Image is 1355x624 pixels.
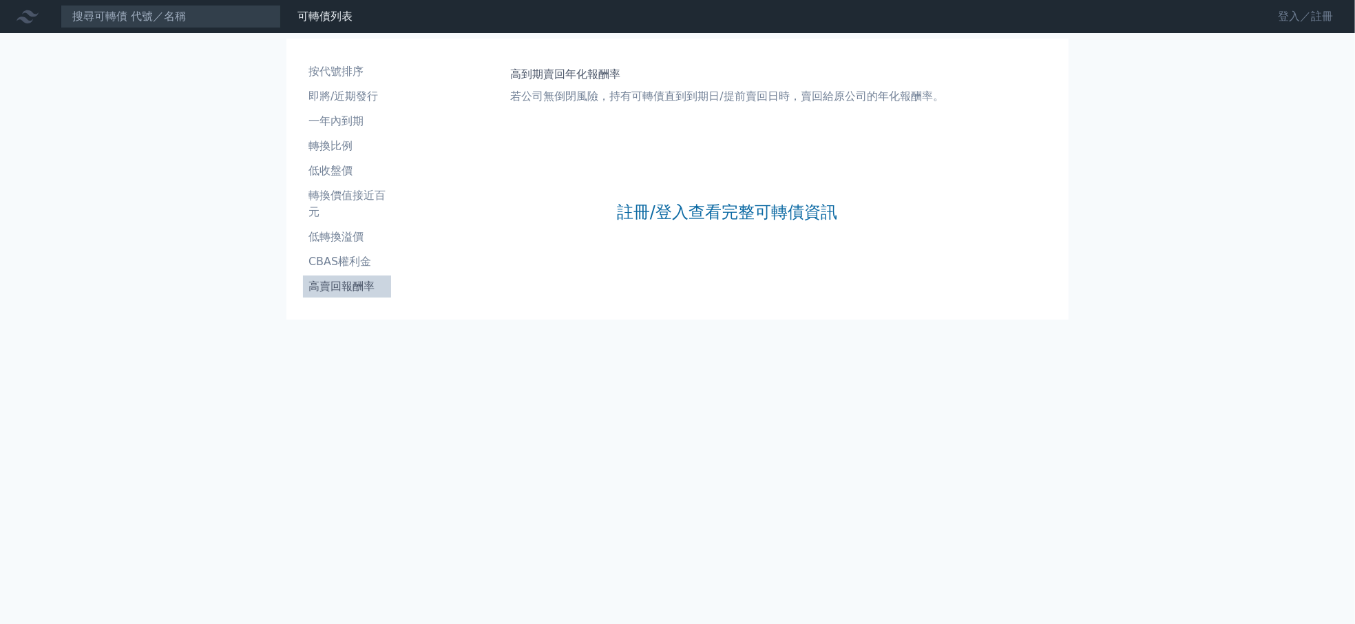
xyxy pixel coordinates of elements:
[303,113,391,129] li: 一年內到期
[303,187,391,220] li: 轉換價值接近百元
[1267,6,1344,28] a: 登入／註冊
[303,85,391,107] a: 即將/近期發行
[303,185,391,223] a: 轉換價值接近百元
[297,10,353,23] a: 可轉債列表
[303,160,391,182] a: 低收盤價
[61,5,281,28] input: 搜尋可轉債 代號／名稱
[303,163,391,179] li: 低收盤價
[303,135,391,157] a: 轉換比例
[303,278,391,295] li: 高賣回報酬率
[303,138,391,154] li: 轉換比例
[303,63,391,80] li: 按代號排序
[303,88,391,105] li: 即將/近期發行
[510,88,943,105] p: 若公司無倒閉風險，持有可轉債直到到期日/提前賣回日時，賣回給原公司的年化報酬率。
[303,275,391,298] a: 高賣回報酬率
[303,226,391,248] a: 低轉換溢價
[303,253,391,270] li: CBAS權利金
[303,229,391,245] li: 低轉換溢價
[303,61,391,83] a: 按代號排序
[510,66,943,83] h1: 高到期賣回年化報酬率
[617,201,837,223] a: 註冊/登入查看完整可轉債資訊
[303,251,391,273] a: CBAS權利金
[303,110,391,132] a: 一年內到期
